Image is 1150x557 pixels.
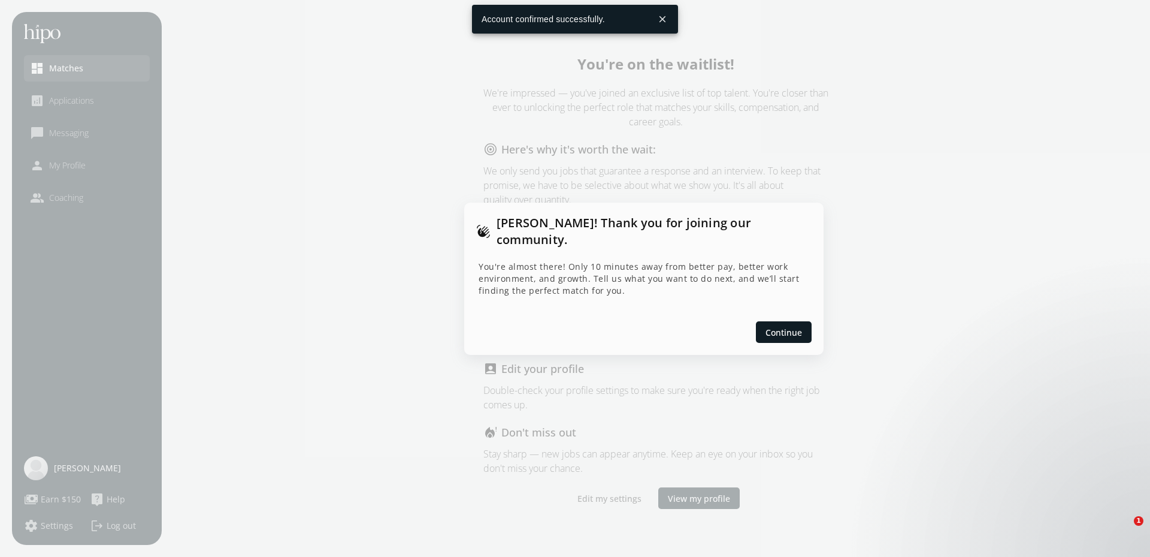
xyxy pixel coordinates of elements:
[472,5,652,34] div: Account confirmed successfully.
[652,8,673,30] button: close
[756,321,812,343] button: Continue
[497,215,812,248] h1: [PERSON_NAME]! Thank you for joining our community.
[765,326,802,338] span: Continue
[910,371,1150,525] iframe: Intercom notifications message
[1134,516,1143,526] span: 1
[479,261,809,297] p: You're almost there! Only 10 minutes away from better pay, better work environment, and growth. T...
[476,224,491,239] span: waving_hand
[1109,516,1138,545] iframe: Intercom live chat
